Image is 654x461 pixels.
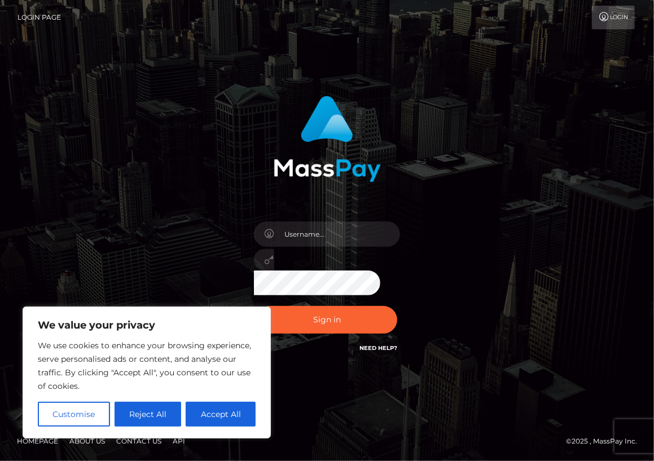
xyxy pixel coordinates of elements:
[274,96,381,182] img: MassPay Login
[112,432,166,450] a: Contact Us
[12,432,63,450] a: Homepage
[592,6,635,29] a: Login
[115,402,182,427] button: Reject All
[38,402,110,427] button: Customise
[168,432,190,450] a: API
[23,307,271,438] div: We value your privacy
[17,6,61,29] a: Login Page
[38,318,256,332] p: We value your privacy
[38,339,256,393] p: We use cookies to enhance your browsing experience, serve personalised ads or content, and analys...
[257,306,398,334] button: Sign in
[186,402,256,427] button: Accept All
[65,432,109,450] a: About Us
[274,221,401,247] input: Username...
[566,435,646,447] div: © 2025 , MassPay Inc.
[359,344,397,352] a: Need Help?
